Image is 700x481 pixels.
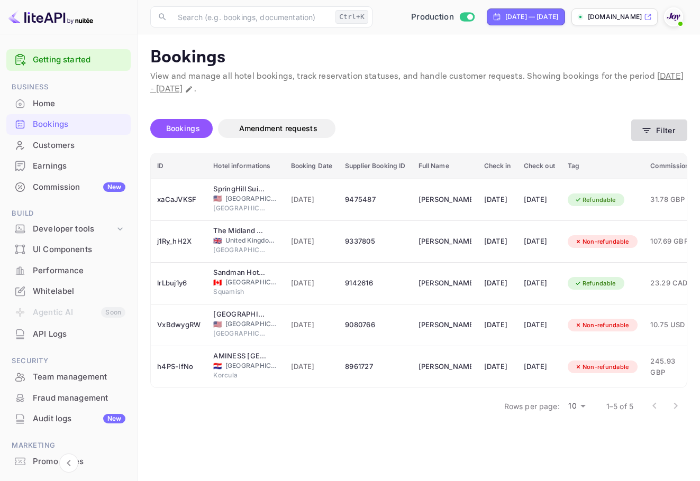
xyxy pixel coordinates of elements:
[568,277,623,290] div: Refundable
[157,233,201,250] div: j1Ry_hH2X
[650,319,689,331] span: 10.75 USD
[6,177,131,198] div: CommissionNew
[568,193,623,207] div: Refundable
[33,118,125,131] div: Bookings
[524,317,555,334] div: [DATE]
[419,358,471,375] div: Philippa Watson
[407,11,478,23] div: Switch to Sandbox mode
[184,84,194,95] button: Change date range
[103,182,125,192] div: New
[33,285,125,298] div: Whitelabel
[6,355,131,367] span: Security
[213,184,266,195] div: SpringHill Suites by Marriott Gainesville Haymarket
[225,194,278,203] span: [GEOGRAPHIC_DATA]
[345,233,405,250] div: 9337805
[213,329,266,338] span: [GEOGRAPHIC_DATA]
[665,8,682,25] img: With Joy
[6,94,131,114] div: Home
[411,11,454,23] span: Production
[6,239,131,260] div: UI Components
[650,194,689,206] span: 31.78 GBP
[6,388,131,408] a: Fraud management
[150,71,684,95] span: [DATE] - [DATE]
[33,181,125,193] div: Commission
[6,367,131,386] a: Team management
[484,191,511,208] div: [DATE]
[166,124,200,133] span: Bookings
[412,153,478,179] th: Full Name
[291,277,333,289] span: [DATE]
[6,261,131,280] a: Performance
[6,451,131,472] div: Promo codes
[524,358,555,375] div: [DATE]
[6,409,131,429] div: Audit logsNew
[561,153,644,179] th: Tag
[6,94,131,113] a: Home
[484,317,511,334] div: [DATE]
[33,456,125,468] div: Promo codes
[6,114,131,134] a: Bookings
[568,319,636,332] div: Non-refundable
[225,277,278,287] span: [GEOGRAPHIC_DATA]
[33,265,125,277] div: Performance
[345,317,405,334] div: 9080766
[6,135,131,155] a: Customers
[150,47,687,68] p: Bookings
[33,160,125,172] div: Earnings
[6,49,131,71] div: Getting started
[157,191,201,208] div: xaCaJVKSF
[6,281,131,302] div: Whitelabel
[524,191,555,208] div: [DATE]
[6,156,131,175] a: Earnings
[419,275,471,292] div: Dave Watson
[157,358,201,375] div: h4PS-IfNo
[650,356,689,378] span: 245.93 GBP
[207,153,284,179] th: Hotel informations
[650,277,689,289] span: 23.29 CAD
[8,8,93,25] img: LiteAPI logo
[517,153,561,179] th: Check out
[6,208,131,219] span: Build
[103,414,125,423] div: New
[419,191,471,208] div: Timothy Watson
[564,399,589,414] div: 10
[484,358,511,375] div: [DATE]
[568,360,636,374] div: Non-refundable
[6,440,131,451] span: Marketing
[157,275,201,292] div: lrLbuj1y6
[213,321,222,328] span: United States of America
[6,156,131,177] div: Earnings
[213,267,266,278] div: Sandman Hotel & Suites Squamish
[33,244,125,256] div: UI Components
[151,153,207,179] th: ID
[345,275,405,292] div: 9142616
[213,195,222,202] span: United States of America
[59,454,78,473] button: Collapse navigation
[213,363,222,369] span: Croatia
[225,361,278,371] span: [GEOGRAPHIC_DATA]
[291,236,333,247] span: [DATE]
[225,319,278,329] span: [GEOGRAPHIC_DATA]
[291,361,333,373] span: [DATE]
[33,413,125,425] div: Audit logs
[6,81,131,93] span: Business
[6,177,131,197] a: CommissionNew
[644,153,695,179] th: Commission
[339,153,412,179] th: Supplier Booking ID
[419,317,471,334] div: Rachel Watson
[33,328,125,340] div: API Logs
[33,223,115,235] div: Developer tools
[150,119,631,138] div: account-settings tabs
[213,279,222,286] span: Canada
[213,287,266,297] span: Squamish
[6,324,131,345] div: API Logs
[33,140,125,152] div: Customers
[213,309,266,320] div: Hampton Inn Greensboro-Airport
[157,317,201,334] div: VxBdwygRW
[6,261,131,281] div: Performance
[484,233,511,250] div: [DATE]
[6,367,131,387] div: Team management
[171,6,331,27] input: Search (e.g. bookings, documentation)
[484,275,511,292] div: [DATE]
[6,451,131,471] a: Promo codes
